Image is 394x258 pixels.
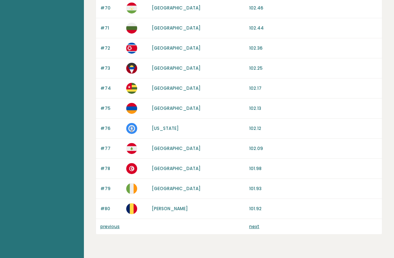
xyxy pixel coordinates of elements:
p: 102.09 [249,145,378,152]
img: ie.svg [126,183,137,194]
a: [GEOGRAPHIC_DATA] [152,65,201,71]
p: 101.98 [249,165,378,172]
a: [US_STATE] [152,125,179,131]
p: 101.92 [249,205,378,212]
p: 102.36 [249,45,378,51]
p: #79 [100,185,122,192]
p: #77 [100,145,122,152]
img: td.svg [126,203,137,214]
p: 102.17 [249,85,378,92]
p: #78 [100,165,122,172]
img: ag.svg [126,63,137,74]
a: [GEOGRAPHIC_DATA] [152,105,201,111]
p: 102.44 [249,25,378,31]
a: [GEOGRAPHIC_DATA] [152,5,201,11]
a: next [249,223,259,230]
p: #72 [100,45,122,51]
p: 102.13 [249,105,378,112]
img: tg.svg [126,83,137,94]
p: #70 [100,5,122,11]
p: #73 [100,65,122,72]
img: am.svg [126,103,137,114]
a: [GEOGRAPHIC_DATA] [152,85,201,91]
img: mp.svg [126,123,137,134]
p: #74 [100,85,122,92]
p: #76 [100,125,122,132]
img: tj.svg [126,3,137,14]
a: [GEOGRAPHIC_DATA] [152,145,201,151]
img: tn.svg [126,163,137,174]
p: 101.93 [249,185,378,192]
img: kp.svg [126,43,137,54]
p: #71 [100,25,122,31]
img: lb.svg [126,143,137,154]
a: [GEOGRAPHIC_DATA] [152,25,201,31]
p: #80 [100,205,122,212]
a: [PERSON_NAME] [152,205,188,212]
p: 102.46 [249,5,378,11]
a: [GEOGRAPHIC_DATA] [152,45,201,51]
a: [GEOGRAPHIC_DATA] [152,165,201,172]
p: #75 [100,105,122,112]
p: 102.12 [249,125,378,132]
img: bg.svg [126,23,137,34]
a: previous [100,223,120,230]
a: [GEOGRAPHIC_DATA] [152,185,201,192]
p: 102.25 [249,65,378,72]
